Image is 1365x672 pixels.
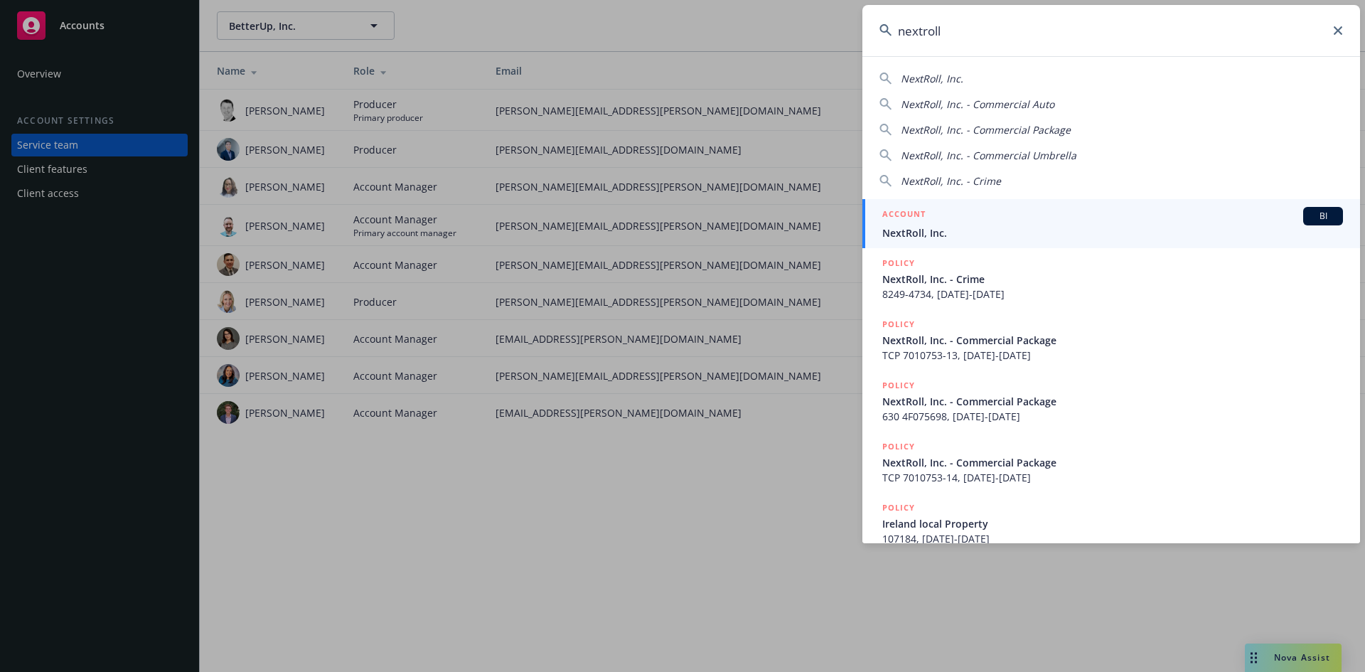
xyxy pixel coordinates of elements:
span: NextRoll, Inc. - Commercial Auto [901,97,1054,111]
a: POLICYNextRoll, Inc. - Commercial PackageTCP 7010753-13, [DATE]-[DATE] [862,309,1360,370]
span: TCP 7010753-13, [DATE]-[DATE] [882,348,1343,363]
a: ACCOUNTBINextRoll, Inc. [862,199,1360,248]
span: NextRoll, Inc. [882,225,1343,240]
h5: ACCOUNT [882,207,926,224]
span: NextRoll, Inc. - Commercial Package [882,333,1343,348]
span: NextRoll, Inc. - Commercial Umbrella [901,149,1076,162]
h5: POLICY [882,317,915,331]
a: POLICYNextRoll, Inc. - Crime8249-4734, [DATE]-[DATE] [862,248,1360,309]
span: 107184, [DATE]-[DATE] [882,531,1343,546]
a: POLICYIreland local Property107184, [DATE]-[DATE] [862,493,1360,554]
span: 8249-4734, [DATE]-[DATE] [882,287,1343,302]
h5: POLICY [882,378,915,393]
input: Search... [862,5,1360,56]
a: POLICYNextRoll, Inc. - Commercial PackageTCP 7010753-14, [DATE]-[DATE] [862,432,1360,493]
span: NextRoll, Inc. - Commercial Package [882,394,1343,409]
h5: POLICY [882,256,915,270]
h5: POLICY [882,501,915,515]
span: NextRoll, Inc. - Crime [901,174,1001,188]
h5: POLICY [882,439,915,454]
span: Ireland local Property [882,516,1343,531]
span: NextRoll, Inc. - Commercial Package [901,123,1071,137]
span: TCP 7010753-14, [DATE]-[DATE] [882,470,1343,485]
span: NextRoll, Inc. [901,72,963,85]
span: NextRoll, Inc. - Crime [882,272,1343,287]
a: POLICYNextRoll, Inc. - Commercial Package630 4F075698, [DATE]-[DATE] [862,370,1360,432]
span: NextRoll, Inc. - Commercial Package [882,455,1343,470]
span: 630 4F075698, [DATE]-[DATE] [882,409,1343,424]
span: BI [1309,210,1337,223]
